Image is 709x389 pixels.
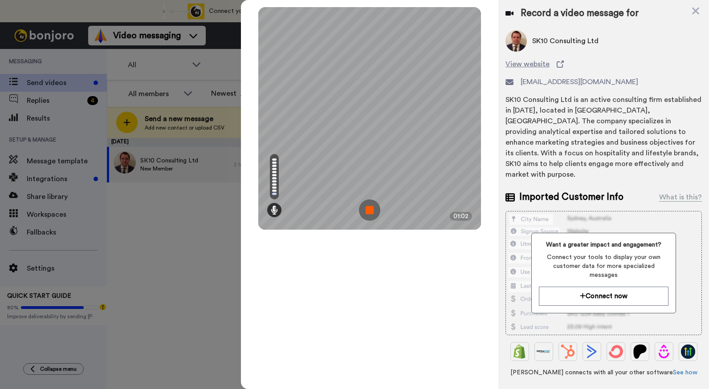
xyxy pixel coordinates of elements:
img: Drip [657,344,671,359]
img: Shopify [513,344,527,359]
img: Hubspot [561,344,575,359]
img: Ontraport [537,344,551,359]
img: GoHighLevel [681,344,695,359]
div: SK10 Consulting Ltd is an active consulting firm established in [DATE], located in [GEOGRAPHIC_DA... [505,94,702,180]
img: Profile image for Amy [10,27,24,41]
img: ConvertKit [609,344,623,359]
span: Want a greater impact and engagement? [539,240,668,249]
button: Connect now [539,287,668,306]
a: See how [673,369,697,376]
p: Message from Amy, sent 4d ago [29,34,163,42]
span: Hi [PERSON_NAME], Did you know that your Bonjoro subscription includes a free HD video and screen... [29,26,163,166]
div: What is this? [659,192,702,203]
img: ic_record_stop.svg [359,199,380,221]
div: message notification from Amy, 4d ago. Hi Mark, Did you know that your Bonjoro subscription inclu... [4,19,175,48]
span: Imported Customer Info [519,190,623,204]
span: [EMAIL_ADDRESS][DOMAIN_NAME] [521,77,638,87]
img: ActiveCampaign [585,344,599,359]
img: Patreon [633,344,647,359]
div: 01:02 [450,212,472,221]
span: [PERSON_NAME] connects with all your other software [505,368,702,377]
span: Connect your tools to display your own customer data for more specialized messages [539,253,668,280]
